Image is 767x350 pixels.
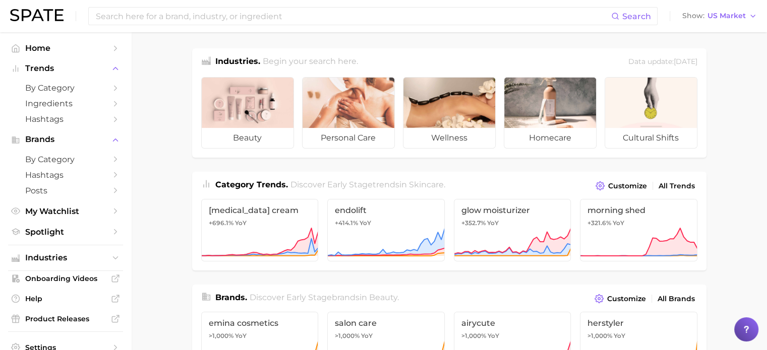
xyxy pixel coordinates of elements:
[369,293,397,302] span: beauty
[605,77,697,149] a: cultural shifts
[409,180,444,189] span: skincare
[335,205,437,215] span: endolift
[201,77,294,149] a: beauty
[215,293,247,302] span: Brands .
[25,43,106,53] span: Home
[454,199,571,261] a: glow moisturizer+352.7% YoY
[587,219,611,227] span: +321.6%
[25,227,106,237] span: Spotlight
[8,224,123,240] a: Spotlight
[209,318,311,328] span: emina cosmetics
[682,13,704,19] span: Show
[461,219,486,227] span: +352.7%
[403,128,495,148] span: wellness
[504,77,597,149] a: homecare
[461,318,564,328] span: airycute
[360,219,371,227] span: YoY
[25,99,106,108] span: Ingredients
[659,182,695,190] span: All Trends
[327,199,445,261] a: endolift+414.1% YoY
[487,219,499,227] span: YoY
[622,12,651,21] span: Search
[605,128,697,148] span: cultural shifts
[25,314,106,323] span: Product Releases
[202,128,293,148] span: beauty
[488,332,499,340] span: YoY
[8,80,123,96] a: by Category
[680,10,759,23] button: ShowUS Market
[8,111,123,127] a: Hashtags
[290,180,445,189] span: Discover Early Stage trends in .
[8,183,123,198] a: Posts
[215,180,288,189] span: Category Trends .
[335,219,358,227] span: +414.1%
[335,332,360,339] span: >1,000%
[8,152,123,167] a: by Category
[25,274,106,283] span: Onboarding Videos
[361,332,373,340] span: YoY
[587,205,690,215] span: morning shed
[25,114,106,124] span: Hashtags
[209,219,233,227] span: +696.1%
[8,271,123,286] a: Onboarding Videos
[25,206,106,216] span: My Watchlist
[8,203,123,219] a: My Watchlist
[25,253,106,262] span: Industries
[8,61,123,76] button: Trends
[335,318,437,328] span: salon care
[201,199,319,261] a: [MEDICAL_DATA] cream+696.1% YoY
[215,55,260,69] h1: Industries.
[8,40,123,56] a: Home
[25,186,106,195] span: Posts
[235,219,247,227] span: YoY
[655,292,697,306] a: All Brands
[628,55,697,69] div: Data update: [DATE]
[8,96,123,111] a: Ingredients
[461,205,564,215] span: glow moisturizer
[25,294,106,303] span: Help
[25,135,106,144] span: Brands
[8,132,123,147] button: Brands
[707,13,746,19] span: US Market
[209,332,233,339] span: >1,000%
[8,311,123,326] a: Product Releases
[95,8,611,25] input: Search here for a brand, industry, or ingredient
[250,293,399,302] span: Discover Early Stage brands in .
[302,77,395,149] a: personal care
[504,128,596,148] span: homecare
[8,250,123,265] button: Industries
[593,179,649,193] button: Customize
[656,179,697,193] a: All Trends
[608,182,647,190] span: Customize
[25,83,106,93] span: by Category
[263,55,358,69] h2: Begin your search here.
[403,77,496,149] a: wellness
[580,199,697,261] a: morning shed+321.6% YoY
[658,295,695,303] span: All Brands
[209,205,311,215] span: [MEDICAL_DATA] cream
[461,332,486,339] span: >1,000%
[25,155,106,164] span: by Category
[25,64,106,73] span: Trends
[235,332,247,340] span: YoY
[25,170,106,180] span: Hashtags
[587,332,612,339] span: >1,000%
[614,332,625,340] span: YoY
[607,295,646,303] span: Customize
[8,167,123,183] a: Hashtags
[587,318,690,328] span: herstyler
[303,128,394,148] span: personal care
[613,219,624,227] span: YoY
[10,9,64,21] img: SPATE
[592,292,648,306] button: Customize
[8,291,123,306] a: Help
